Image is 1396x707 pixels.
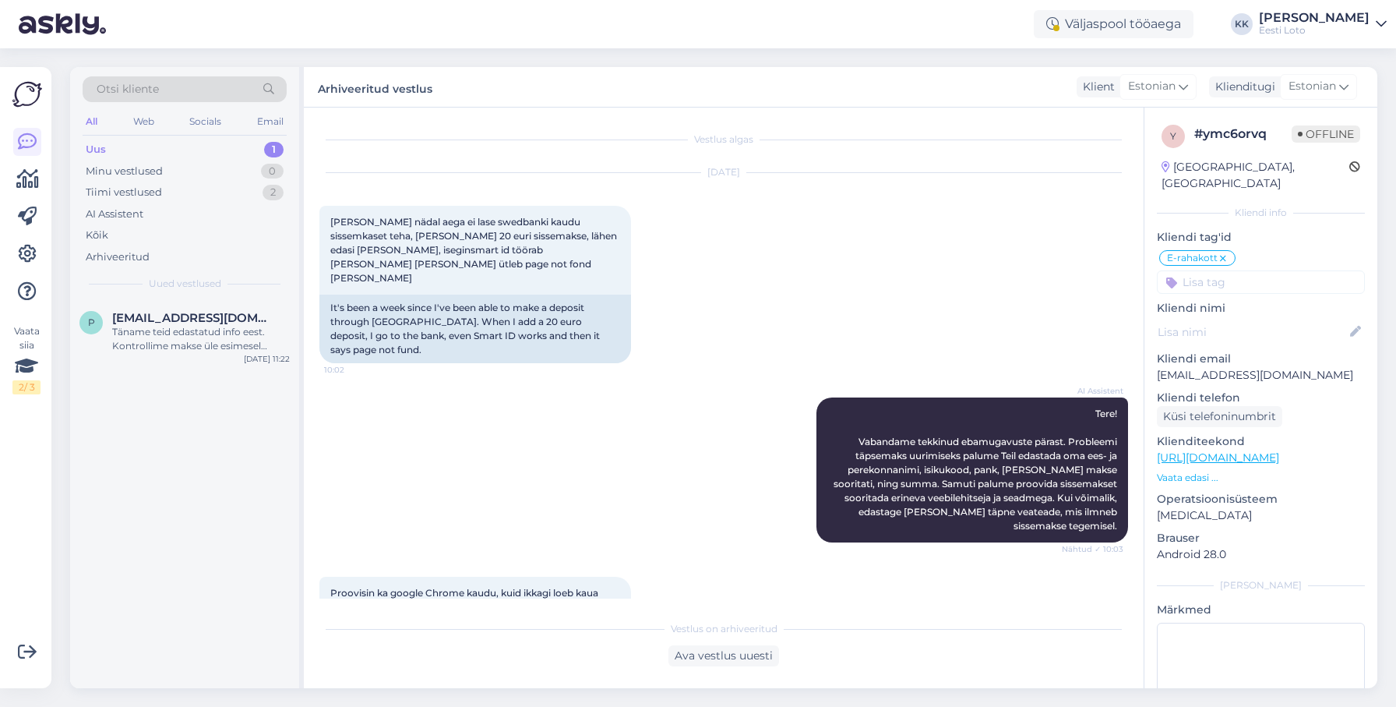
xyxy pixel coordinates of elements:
[254,111,287,132] div: Email
[1162,159,1349,192] div: [GEOGRAPHIC_DATA], [GEOGRAPHIC_DATA]
[330,587,605,627] span: Proovisin ka google Chrome kaudu, kuid ikkagi loeb kaua swedbaki lehel, ketrab ootame lõplikku st...
[1209,79,1275,95] div: Klienditugi
[1128,78,1176,95] span: Estonian
[12,80,42,109] img: Askly Logo
[1259,12,1370,24] div: [PERSON_NAME]
[1158,323,1347,341] input: Lisa nimi
[1288,78,1336,95] span: Estonian
[1157,206,1365,220] div: Kliendi info
[12,380,41,394] div: 2 / 3
[319,165,1128,179] div: [DATE]
[319,133,1128,147] div: Vestlus algas
[1065,385,1123,397] span: AI Assistent
[1157,471,1365,485] p: Vaata edasi ...
[1157,229,1365,246] p: Kliendi tag'id
[324,364,382,376] span: 10:02
[1157,507,1365,524] p: [MEDICAL_DATA]
[1157,491,1365,507] p: Operatsioonisüsteem
[1157,433,1365,450] p: Klienditeekond
[149,277,221,291] span: Uued vestlused
[1157,390,1365,406] p: Kliendi telefon
[86,207,143,222] div: AI Assistent
[83,111,100,132] div: All
[1194,125,1292,143] div: # ymc6orvq
[112,311,274,325] span: peeter@kargu.ee
[668,645,779,666] div: Ava vestlus uuesti
[1231,13,1253,35] div: KK
[86,185,162,200] div: Tiimi vestlused
[86,228,108,243] div: Kõik
[1170,130,1176,142] span: y
[1167,253,1218,263] span: E-rahakott
[1157,367,1365,384] p: [EMAIL_ADDRESS][DOMAIN_NAME]
[1157,270,1365,294] input: Lisa tag
[1062,543,1123,555] span: Nähtud ✓ 10:03
[263,185,284,200] div: 2
[1292,125,1360,143] span: Offline
[186,111,224,132] div: Socials
[97,81,159,97] span: Otsi kliente
[130,111,157,132] div: Web
[261,164,284,179] div: 0
[1157,546,1365,563] p: Android 28.0
[1157,530,1365,546] p: Brauser
[1157,406,1282,427] div: Küsi telefoninumbrit
[112,325,290,353] div: Täname teid edastatud info eest. Kontrollime makse üle esimesel võimalusel.
[1259,24,1370,37] div: Eesti Loto
[1157,300,1365,316] p: Kliendi nimi
[1034,10,1193,38] div: Väljaspool tööaega
[834,408,1119,532] span: Tere! Vabandame tekkinud ebamugavuste pärast. Probleemi täpsemaks uurimiseks palume Teil edastada...
[1157,602,1365,618] p: Märkmed
[86,164,163,179] div: Minu vestlused
[1157,451,1279,465] a: [URL][DOMAIN_NAME]
[1157,578,1365,592] div: [PERSON_NAME]
[244,353,290,365] div: [DATE] 11:22
[88,316,95,328] span: p
[318,76,432,97] label: Arhiveeritud vestlus
[264,142,284,157] div: 1
[86,249,150,265] div: Arhiveeritud
[330,216,619,284] span: [PERSON_NAME] nädal aega ei lase swedbanki kaudu sissemkaset teha, [PERSON_NAME] 20 euri sissemak...
[1259,12,1387,37] a: [PERSON_NAME]Eesti Loto
[1077,79,1115,95] div: Klient
[671,622,777,636] span: Vestlus on arhiveeritud
[12,324,41,394] div: Vaata siia
[86,142,106,157] div: Uus
[319,295,631,363] div: It's been a week since I've been able to make a deposit through [GEOGRAPHIC_DATA]. When I add a 2...
[1157,351,1365,367] p: Kliendi email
